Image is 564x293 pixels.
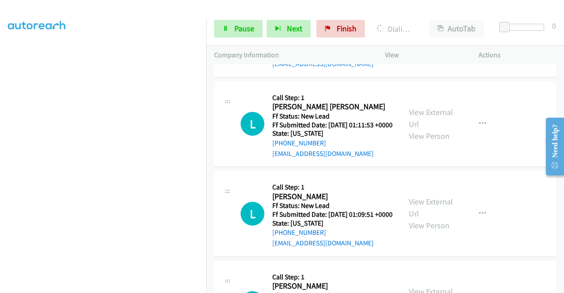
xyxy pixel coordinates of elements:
[385,50,463,60] p: View
[272,121,393,130] h5: Ff Submitted Date: [DATE] 01:11:53 +0000
[552,20,556,32] div: 0
[241,202,264,226] div: The call is yet to be attempted
[539,111,564,182] iframe: Resource Center
[272,112,393,121] h5: Ff Status: New Lead
[272,93,393,102] h5: Call Step: 1
[241,112,264,136] div: The call is yet to be attempted
[409,107,453,129] a: View External Url
[287,23,302,33] span: Next
[214,50,369,60] p: Company Information
[241,112,264,136] h1: L
[272,219,393,228] h5: State: [US_STATE]
[479,50,556,60] p: Actions
[272,228,326,237] a: [PHONE_NUMBER]
[272,149,374,158] a: [EMAIL_ADDRESS][DOMAIN_NAME]
[377,23,413,35] p: Dialing [PERSON_NAME]
[272,201,393,210] h5: Ff Status: New Lead
[337,23,356,33] span: Finish
[429,20,484,37] button: AutoTab
[409,131,449,141] a: View Person
[272,139,326,147] a: [PHONE_NUMBER]
[272,273,393,282] h5: Call Step: 1
[272,239,374,247] a: [EMAIL_ADDRESS][DOMAIN_NAME]
[267,20,311,37] button: Next
[272,102,390,112] h2: [PERSON_NAME] [PERSON_NAME]
[272,192,390,202] h2: [PERSON_NAME]
[241,202,264,226] h1: L
[409,220,449,230] a: View Person
[272,210,393,219] h5: Ff Submitted Date: [DATE] 01:09:51 +0000
[409,197,453,219] a: View External Url
[272,281,390,291] h2: [PERSON_NAME]
[214,20,263,37] a: Pause
[272,129,393,138] h5: State: [US_STATE]
[272,183,393,192] h5: Call Step: 1
[234,23,254,33] span: Pause
[316,20,365,37] a: Finish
